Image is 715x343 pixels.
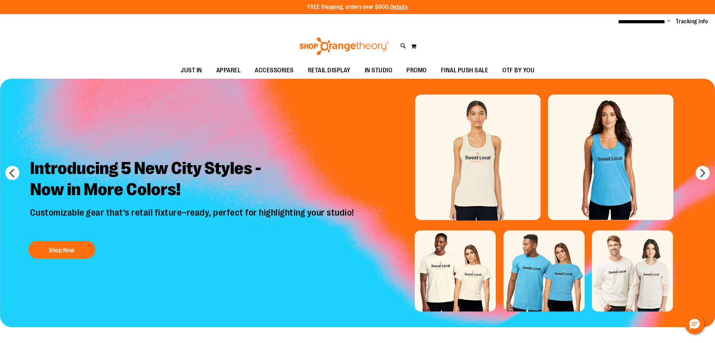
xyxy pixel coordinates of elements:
img: Shop Orangetheory [298,37,390,55]
a: FINAL PUSH SALE [434,62,496,79]
span: APPAREL [216,62,241,78]
a: JUST IN [174,62,209,79]
a: OTF BY YOU [495,62,541,79]
span: OTF BY YOU [502,62,534,78]
p: Customizable gear that’s retail fixture–ready, perfect for highlighting your studio! [25,207,361,234]
button: Shop Now [28,241,95,259]
span: PROMO [406,62,427,78]
span: RETAIL DISPLAY [308,62,351,78]
h2: Introducing 5 New City Styles - Now in More Colors! [25,152,361,207]
a: PROMO [399,62,434,79]
button: prev [5,166,19,180]
span: IN STUDIO [365,62,393,78]
span: ACCESSORIES [255,62,294,78]
a: APPAREL [209,62,248,79]
span: FINAL PUSH SALE [441,62,489,78]
a: ACCESSORIES [248,62,301,79]
button: Account menu [667,18,671,25]
span: JUST IN [181,62,202,78]
a: RETAIL DISPLAY [301,62,358,79]
a: Details [390,4,408,10]
a: Introducing 5 New City Styles -Now in More Colors! Customizable gear that’s retail fixture–ready,... [25,152,361,262]
p: FREE Shipping, orders over $600. [308,3,408,11]
a: Tracking Info [676,18,708,25]
button: next [696,166,710,180]
button: Hello, have a question? Let’s chat. [685,314,704,334]
a: IN STUDIO [358,62,400,79]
